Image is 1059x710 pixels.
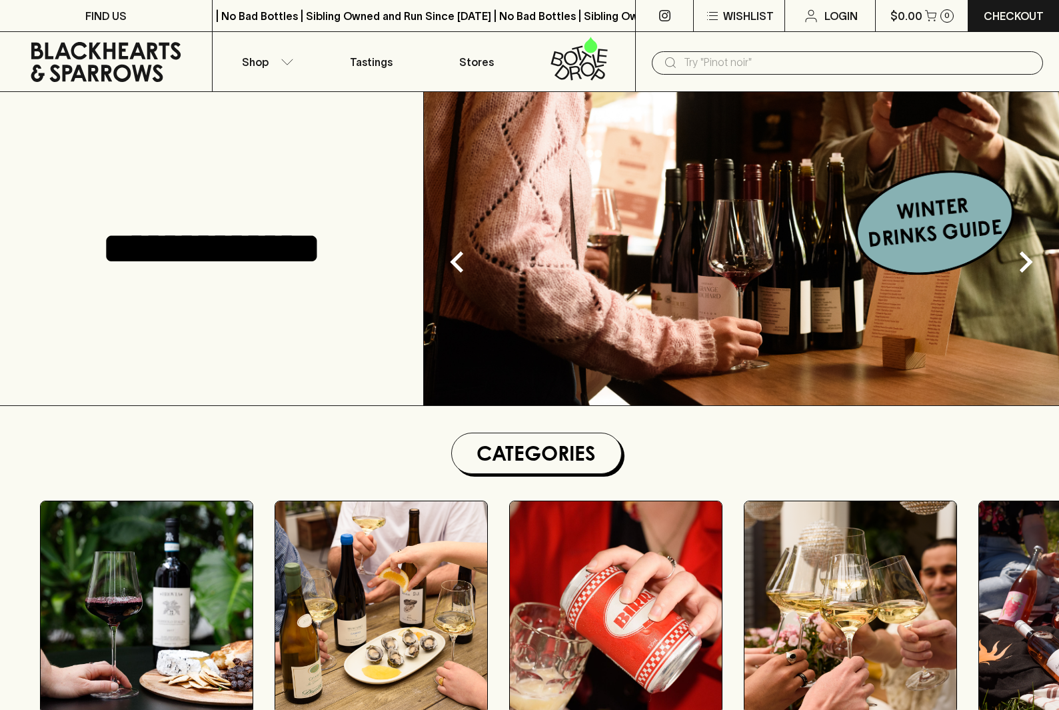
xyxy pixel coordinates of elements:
[824,8,858,24] p: Login
[242,54,269,70] p: Shop
[944,12,950,19] p: 0
[457,439,616,468] h1: Categories
[890,8,922,24] p: $0.00
[424,32,530,91] a: Stores
[318,32,424,91] a: Tastings
[999,235,1052,289] button: Next
[684,52,1032,73] input: Try "Pinot noir"
[723,8,774,24] p: Wishlist
[459,54,494,70] p: Stores
[350,54,393,70] p: Tastings
[213,32,319,91] button: Shop
[431,235,484,289] button: Previous
[984,8,1044,24] p: Checkout
[424,92,1059,405] img: optimise
[85,8,127,24] p: FIND US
